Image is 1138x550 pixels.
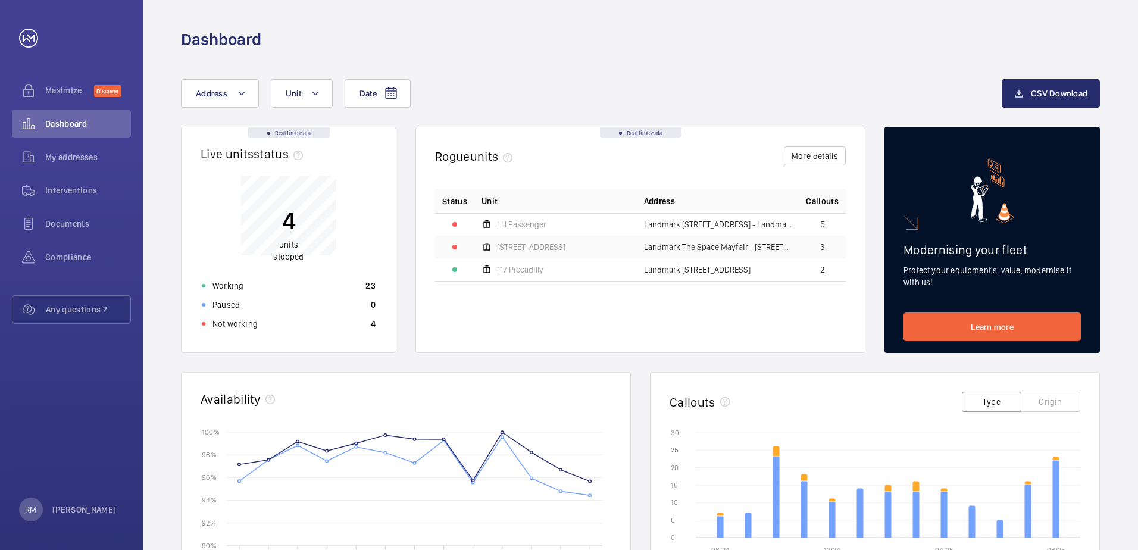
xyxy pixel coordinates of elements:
a: Learn more [903,312,1081,341]
img: marketing-card.svg [971,158,1014,223]
span: [STREET_ADDRESS] [497,243,565,251]
div: Real time data [600,127,681,138]
button: Address [181,79,259,108]
span: Maximize [45,85,94,96]
span: 5 [820,220,825,229]
h1: Dashboard [181,29,261,51]
span: status [254,146,308,161]
span: Landmark [STREET_ADDRESS] [644,265,751,274]
span: Callouts [806,195,839,207]
text: 96 % [202,473,217,482]
p: 4 [273,206,304,236]
h2: Callouts [670,395,715,410]
text: 100 % [202,427,220,436]
button: More details [784,146,846,165]
text: 20 [671,464,679,472]
div: Real time data [248,127,330,138]
span: 117 Piccadilly [497,265,543,274]
span: Documents [45,218,131,230]
h2: Availability [201,392,261,407]
span: Unit [482,195,498,207]
button: Date [345,79,411,108]
p: Not working [212,318,258,330]
text: 10 [671,498,678,507]
p: 23 [365,280,376,292]
p: 4 [371,318,376,330]
text: 92 % [202,518,216,527]
text: 94 % [202,496,217,504]
span: Landmark The Space Mayfair - [STREET_ADDRESS] [644,243,792,251]
text: 25 [671,446,679,454]
span: Date [359,89,377,98]
button: Origin [1021,392,1080,412]
span: Dashboard [45,118,131,130]
span: units [470,149,518,164]
span: Unit [286,89,301,98]
span: stopped [273,252,304,261]
p: RM [25,504,36,515]
text: 0 [671,533,675,542]
p: Paused [212,299,240,311]
text: 30 [671,429,679,437]
text: 90 % [202,541,217,549]
span: Landmark [STREET_ADDRESS] - Landmark Office Space - [GEOGRAPHIC_DATA] [644,220,792,229]
p: units [273,239,304,262]
p: 0 [371,299,376,311]
button: Type [962,392,1021,412]
h2: Rogue [435,149,517,164]
text: 5 [671,516,675,524]
h2: Modernising your fleet [903,242,1081,257]
span: Discover [94,85,121,97]
p: Protect your equipment's value, modernise it with us! [903,264,1081,288]
span: LH Passenger [497,220,546,229]
span: 3 [820,243,825,251]
text: 98 % [202,451,217,459]
span: 2 [820,265,825,274]
span: CSV Download [1031,89,1087,98]
h2: Live units [201,146,308,161]
span: Address [196,89,227,98]
span: Interventions [45,185,131,196]
p: [PERSON_NAME] [52,504,117,515]
button: Unit [271,79,333,108]
span: My addresses [45,151,131,163]
p: Working [212,280,243,292]
span: Compliance [45,251,131,263]
button: CSV Download [1002,79,1100,108]
span: Any questions ? [46,304,130,315]
span: Address [644,195,675,207]
text: 15 [671,481,678,489]
p: Status [442,195,467,207]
